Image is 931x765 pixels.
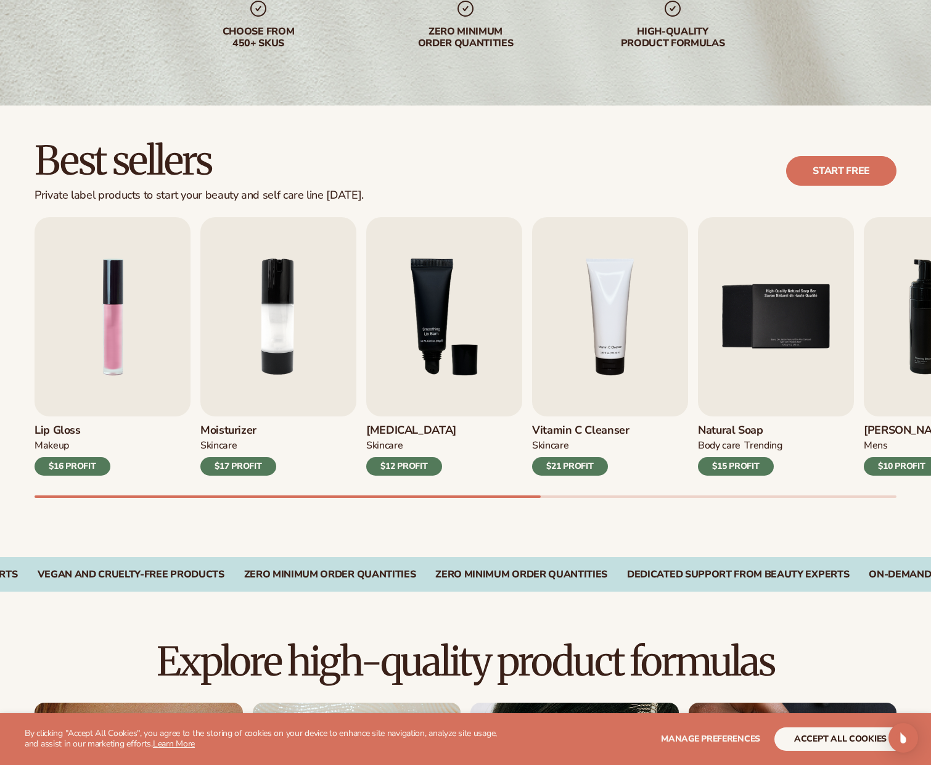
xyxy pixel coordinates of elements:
div: SKINCARE [200,439,237,452]
h3: Lip Gloss [35,424,110,437]
a: 2 / 9 [200,217,356,476]
a: 5 / 9 [698,217,854,476]
a: 3 / 9 [366,217,522,476]
div: TRENDING [744,439,782,452]
div: $17 PROFIT [200,457,276,476]
h3: Moisturizer [200,424,276,437]
h3: Natural Soap [698,424,782,437]
div: MAKEUP [35,439,69,452]
h3: [MEDICAL_DATA] [366,424,456,437]
h3: Vitamin C Cleanser [532,424,630,437]
a: 1 / 9 [35,217,191,476]
div: Zero minimum order quantities [387,26,544,49]
a: 4 / 9 [532,217,688,476]
div: Vegan and Cruelty-Free Products [38,569,224,581]
div: $12 PROFIT [366,457,442,476]
span: Manage preferences [661,733,760,745]
button: Manage preferences [661,727,760,751]
div: Skincare [532,439,568,452]
h2: Best sellers [35,140,364,181]
div: BODY Care [698,439,740,452]
div: $21 PROFIT [532,457,608,476]
div: Zero Minimum Order QuantitieS [244,569,416,581]
div: High-quality product formulas [594,26,752,49]
a: Learn More [153,738,195,750]
a: Start free [786,156,896,186]
div: Choose from 450+ Skus [179,26,337,49]
button: accept all cookies [774,727,906,751]
h2: Explore high-quality product formulas [35,641,896,682]
div: mens [864,439,888,452]
div: Open Intercom Messenger [888,723,918,753]
div: Private label products to start your beauty and self care line [DATE]. [35,189,364,202]
div: $15 PROFIT [698,457,774,476]
div: Zero Minimum Order QuantitieS [435,569,607,581]
div: SKINCARE [366,439,403,452]
div: Dedicated Support From Beauty Experts [627,569,849,581]
div: $16 PROFIT [35,457,110,476]
p: By clicking "Accept All Cookies", you agree to the storing of cookies on your device to enhance s... [25,729,505,750]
